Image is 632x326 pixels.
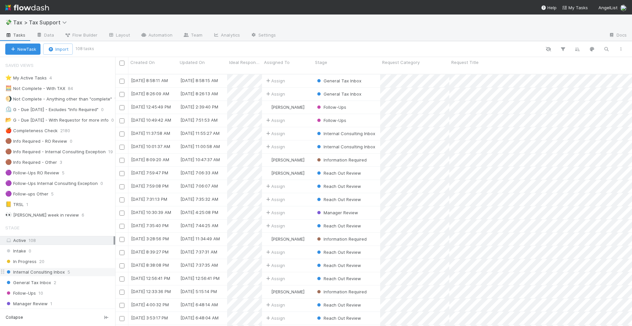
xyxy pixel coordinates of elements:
[316,222,361,229] div: Reach Out Review
[180,209,218,216] div: [DATE] 4:25:08 PM
[5,257,37,266] span: In Progress
[180,262,218,268] div: [DATE] 7:37:35 AM
[65,32,97,38] span: Flow Builder
[5,180,12,186] span: 🟣
[316,104,346,110] div: Follow-Ups
[62,169,71,177] span: 5
[265,302,285,308] div: Assign
[316,209,358,216] div: Manager Review
[316,249,361,255] div: Reach Out Review
[180,130,220,136] div: [DATE] 11:55:27 AM
[271,104,304,110] span: [PERSON_NAME]
[131,262,169,268] div: [DATE] 8:38:08 PM
[5,59,34,72] span: Saved Views
[180,156,220,163] div: [DATE] 10:47:37 AM
[316,289,367,294] span: Information Required
[5,137,67,145] div: Info Required - RO Review
[131,288,171,295] div: [DATE] 12:33:36 PM
[5,158,57,166] div: Info Required - Other
[316,131,375,136] span: Internal Consulting Inbox
[265,91,285,97] div: Assign
[131,143,170,150] div: [DATE] 10:01:37 AM
[5,236,114,245] div: Active
[265,222,285,229] span: Assign
[264,59,290,66] span: Assigned To
[115,95,128,103] span: 108
[316,210,358,215] span: Manager Review
[180,183,218,189] div: [DATE] 7:06:07 AM
[180,275,220,282] div: [DATE] 12:56:41 PM
[60,127,77,135] span: 2180
[5,279,51,287] span: General Tax Inbox
[103,30,135,41] a: Layout
[316,170,361,176] span: Reach Out Review
[265,289,270,294] img: avatar_c597f508-4d28-4c7c-92e0-bd2d0d338f8e.png
[316,275,361,282] div: Reach Out Review
[131,156,169,163] div: [DATE] 8:09:20 AM
[26,200,35,209] span: 1
[265,117,285,124] span: Assign
[271,170,304,176] span: [PERSON_NAME]
[50,300,52,308] span: 1
[5,191,12,196] span: 🟣
[265,196,285,203] span: Assign
[265,157,304,163] div: [PERSON_NAME]
[316,157,367,163] span: Information Required
[265,183,285,190] span: Assign
[315,59,327,66] span: Stage
[29,238,36,243] span: 108
[180,77,218,84] div: [DATE] 8:58:15 AM
[271,236,304,242] span: [PERSON_NAME]
[131,222,169,229] div: [DATE] 7:35:40 PM
[180,117,218,123] div: [DATE] 7:51:53 AM
[5,149,12,154] span: 🟤
[5,200,24,209] div: TRSL
[5,127,58,135] div: Completeness Check
[208,30,245,41] a: Analytics
[541,4,557,11] div: Help
[316,197,361,202] span: Reach Out Review
[119,290,124,295] input: Toggle Row Selected
[119,263,124,268] input: Toggle Row Selected
[316,144,375,149] span: Internal Consulting Inbox
[5,105,98,114] div: G - Due [DATE] - Excludes "Info Required"
[265,130,285,137] span: Assign
[603,30,632,41] a: Docs
[316,77,361,84] div: General Tax Inbox
[131,130,170,136] div: [DATE] 11:37:58 AM
[119,158,124,163] input: Toggle Row Selected
[119,250,124,255] input: Toggle Row Selected
[75,46,94,52] small: 108 tasks
[130,59,155,66] span: Created On
[265,209,285,216] span: Assign
[265,77,285,84] span: Assign
[271,157,304,163] span: [PERSON_NAME]
[316,236,367,242] div: Information Required
[5,96,12,102] span: 🌖
[5,84,65,93] div: Not Complete - With TAX
[5,19,12,25] span: 💸
[29,247,31,255] span: 0
[180,104,218,110] div: [DATE] 2:39:40 PM
[5,169,59,177] div: Follow-Ups RO Review
[562,5,588,10] span: My Tasks
[131,104,171,110] div: [DATE] 12:45:49 PM
[131,77,168,84] div: [DATE] 8:58:11 AM
[5,74,47,82] div: My Active Tasks
[180,301,218,308] div: [DATE] 6:48:14 AM
[265,275,285,282] span: Assign
[119,145,124,150] input: Toggle Row Selected
[180,222,218,229] div: [DATE] 7:44:25 AM
[131,249,169,255] div: [DATE] 8:39:27 PM
[265,249,285,255] span: Assign
[316,276,361,281] span: Reach Out Review
[31,30,59,41] a: Data
[119,277,124,282] input: Toggle Row Selected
